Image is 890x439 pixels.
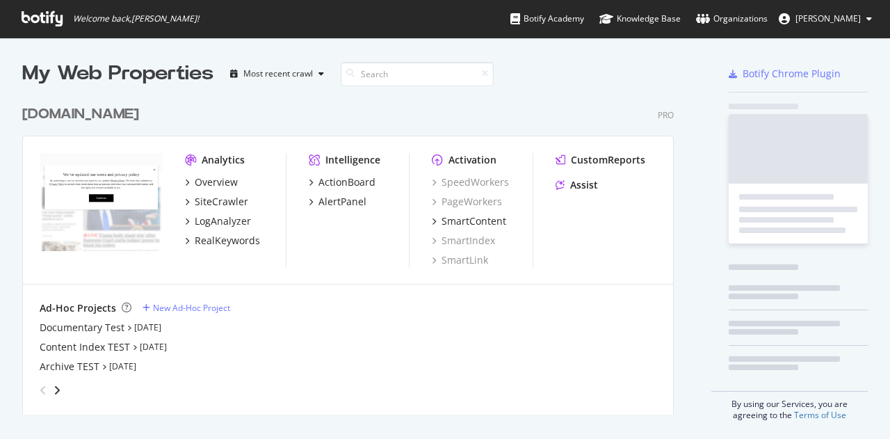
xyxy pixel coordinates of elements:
div: RealKeywords [195,234,260,248]
a: [DATE] [134,321,161,333]
a: SpeedWorkers [432,175,509,189]
a: [DATE] [109,360,136,372]
div: Ad-Hoc Projects [40,301,116,315]
div: My Web Properties [22,60,213,88]
a: New Ad-Hoc Project [143,302,230,314]
div: angle-right [52,383,62,397]
div: Activation [448,153,496,167]
div: Organizations [696,12,768,26]
div: Most recent crawl [243,70,313,78]
a: [DATE] [140,341,167,353]
a: SmartIndex [432,234,495,248]
div: Knowledge Base [599,12,681,26]
a: Overview [185,175,238,189]
a: LogAnalyzer [185,214,251,228]
a: Terms of Use [794,409,846,421]
div: By using our Services, you are agreeing to the [711,391,868,421]
div: SmartContent [442,214,506,228]
button: [PERSON_NAME] [768,8,883,30]
div: ActionBoard [318,175,375,189]
a: PageWorkers [432,195,502,209]
div: Analytics [202,153,245,167]
a: Archive TEST [40,360,99,374]
span: Adam Lawley [795,13,861,24]
a: RealKeywords [185,234,260,248]
a: [DOMAIN_NAME] [22,104,145,125]
div: angle-left [34,379,52,401]
a: SmartLink [432,253,488,267]
a: AlertPanel [309,195,366,209]
div: AlertPanel [318,195,366,209]
button: Most recent crawl [225,63,330,85]
span: Welcome back, [PERSON_NAME] ! [73,13,199,24]
a: Documentary Test [40,321,124,335]
a: CustomReports [556,153,645,167]
a: SmartContent [432,214,506,228]
div: Overview [195,175,238,189]
div: CustomReports [571,153,645,167]
div: Botify Academy [510,12,584,26]
a: Assist [556,178,598,192]
div: grid [22,88,685,415]
div: Pro [658,109,674,121]
div: SiteCrawler [195,195,248,209]
div: Botify Chrome Plugin [743,67,841,81]
div: Assist [570,178,598,192]
div: New Ad-Hoc Project [153,302,230,314]
a: ActionBoard [309,175,375,189]
div: Intelligence [325,153,380,167]
div: LogAnalyzer [195,214,251,228]
input: Search [341,62,494,86]
a: SiteCrawler [185,195,248,209]
img: www.bbc.com [40,153,163,252]
div: [DOMAIN_NAME] [22,104,139,125]
a: Botify Chrome Plugin [729,67,841,81]
a: Content Index TEST [40,340,130,354]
